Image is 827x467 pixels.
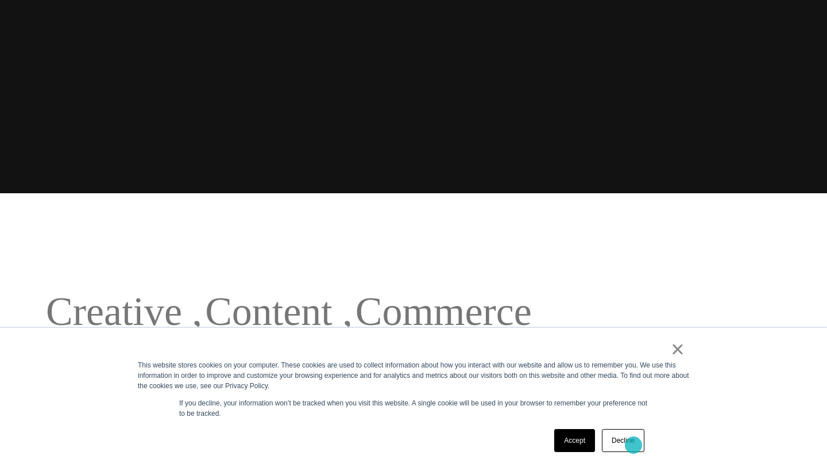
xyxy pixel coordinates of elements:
[205,289,333,334] a: Content
[342,289,353,334] span: ,
[138,360,689,391] div: This website stores cookies on your computer. These cookies are used to collect information about...
[554,429,595,452] a: Accept
[602,429,644,452] a: Decline
[46,289,182,334] a: Creative
[179,398,648,419] p: If you decline, your information won’t be tracked when you visit this website. A single cookie wi...
[192,289,203,334] span: ,
[355,289,532,334] a: Commerce
[671,344,685,354] a: ×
